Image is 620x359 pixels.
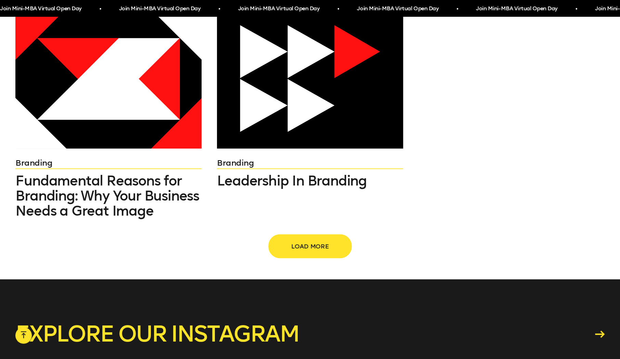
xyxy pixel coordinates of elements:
[269,235,351,257] button: Load more
[280,240,340,253] span: Load more
[217,173,403,188] a: Leadership In Branding
[449,3,450,15] span: •
[211,3,212,15] span: •
[217,172,367,189] span: Leadership In Branding
[217,157,403,169] a: Branding
[330,3,331,15] span: •
[15,173,202,218] a: Fundamental Reasons for Branding: Why Your Business Needs a Great Image
[568,3,569,15] span: •
[15,323,604,345] a: Explore our instagram
[92,3,93,15] span: •
[15,157,202,169] a: Branding
[15,172,199,219] span: Fundamental Reasons for Branding: Why Your Business Needs a Great Image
